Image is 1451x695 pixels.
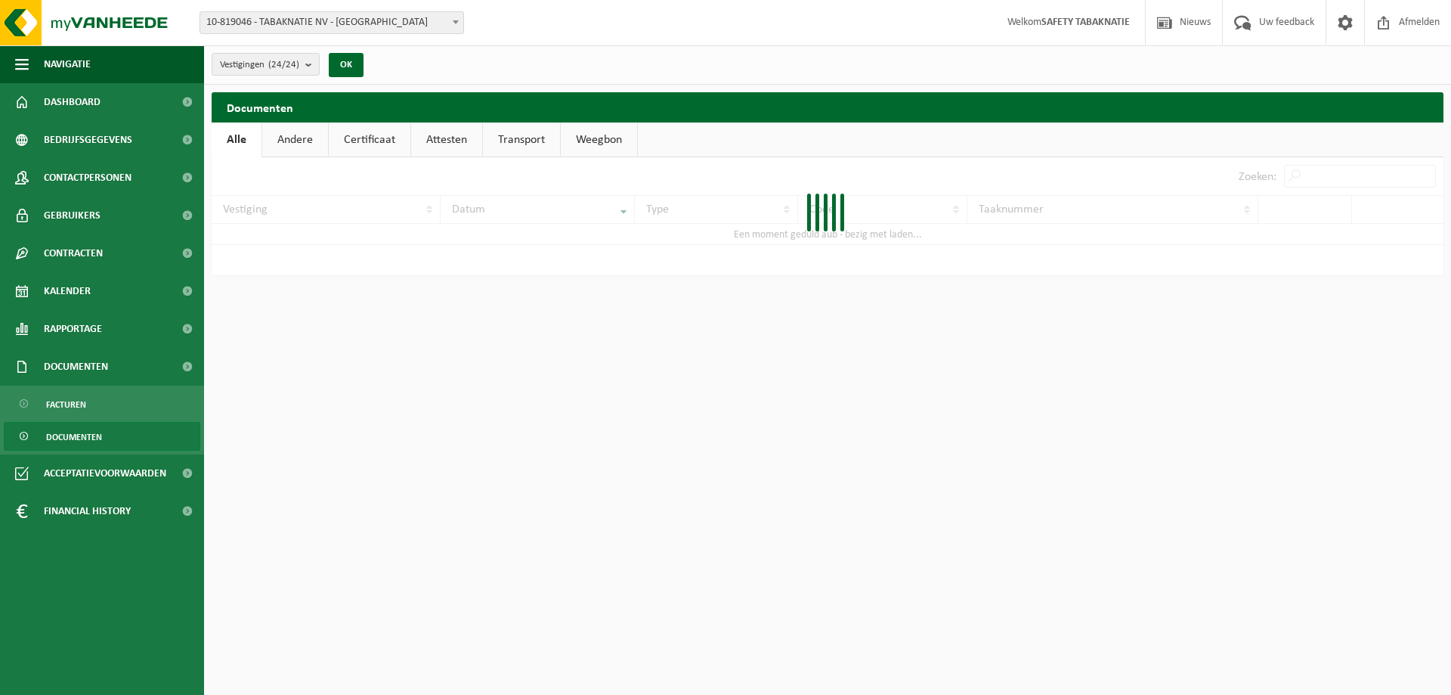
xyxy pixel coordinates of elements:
[212,92,1443,122] h2: Documenten
[200,12,463,33] span: 10-819046 - TABAKNATIE NV - ANTWERPEN
[1041,17,1130,28] strong: SAFETY TABAKNATIE
[411,123,482,157] a: Attesten
[329,123,410,157] a: Certificaat
[44,159,131,197] span: Contactpersonen
[200,11,464,34] span: 10-819046 - TABAKNATIE NV - ANTWERPEN
[212,123,261,157] a: Alle
[46,423,102,451] span: Documenten
[44,83,101,121] span: Dashboard
[329,53,364,77] button: OK
[44,197,101,234] span: Gebruikers
[262,123,328,157] a: Andere
[561,123,637,157] a: Weegbon
[44,492,131,530] span: Financial History
[268,60,299,70] count: (24/24)
[44,455,166,492] span: Acceptatievoorwaarden
[46,390,86,419] span: Facturen
[220,54,299,76] span: Vestigingen
[44,234,103,272] span: Contracten
[44,45,91,83] span: Navigatie
[4,389,200,418] a: Facturen
[4,422,200,451] a: Documenten
[44,310,102,348] span: Rapportage
[44,272,91,310] span: Kalender
[44,348,108,386] span: Documenten
[483,123,560,157] a: Transport
[212,53,320,76] button: Vestigingen(24/24)
[44,121,132,159] span: Bedrijfsgegevens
